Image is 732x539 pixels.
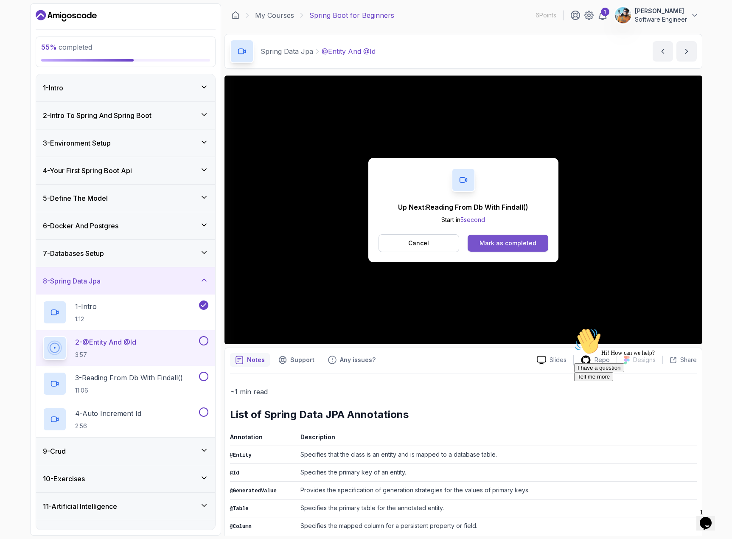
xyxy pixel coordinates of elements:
button: 6-Docker And Postgres [36,212,215,239]
h3: 8 - Spring Data Jpa [43,276,101,286]
td: Provides the specification of generation strategies for the values of primary keys. [297,482,697,500]
code: @GeneratedValue [230,488,277,494]
button: 3-Reading From Db With Findall()11:06 [43,372,208,396]
button: Feedback button [323,353,381,367]
button: notes button [230,353,270,367]
button: 8-Spring Data Jpa [36,267,215,295]
button: I have a question [3,39,53,48]
button: 2-@Entity And @Id3:57 [43,336,208,360]
code: @Id [230,470,239,476]
p: 3 - Reading From Db With Findall() [75,373,183,383]
h3: 6 - Docker And Postgres [43,221,118,231]
p: Up Next: Reading From Db With Findall() [398,202,528,212]
h3: 7 - Databases Setup [43,248,104,258]
a: Slides [530,356,573,365]
div: 1 [601,8,609,16]
p: 11:06 [75,386,183,395]
p: 3:57 [75,351,136,359]
p: 1:12 [75,315,97,323]
p: Support [290,356,314,364]
button: Support button [273,353,320,367]
button: 11-Artificial Intelligence [36,493,215,520]
span: Hi! How can we help? [3,25,84,32]
iframe: chat widget [696,505,724,531]
button: 4-Auto Increment Id2:56 [43,407,208,431]
div: Mark as completed [480,239,536,247]
h3: 2 - Intro To Spring And Spring Boot [43,110,151,121]
p: [PERSON_NAME] [635,7,687,15]
th: Description [297,432,697,446]
h3: 11 - Artificial Intelligence [43,501,117,511]
code: @Entity [230,452,252,458]
img: :wave: [3,3,31,31]
iframe: 1 - @Entity and @Id [224,76,702,344]
h3: 1 - Intro [43,83,63,93]
td: Specifies the mapped column for a persistent property or field. [297,517,697,535]
p: Software Engineer [635,15,687,24]
p: Start in [398,216,528,224]
a: Dashboard [231,11,240,20]
p: 2:56 [75,422,141,430]
img: user profile image [615,7,631,23]
button: previous content [653,41,673,62]
button: 5-Define The Model [36,185,215,212]
p: Notes [247,356,265,364]
h2: List of Spring Data JPA Annotations [230,408,697,421]
button: 1-Intro [36,74,215,101]
button: user profile image[PERSON_NAME]Software Engineer [614,7,699,24]
p: Slides [550,356,567,364]
h3: 4 - Your First Spring Boot Api [43,166,132,176]
button: 4-Your First Spring Boot Api [36,157,215,184]
h3: 9 - Crud [43,446,66,456]
code: @Column [230,524,252,530]
p: Any issues? [340,356,376,364]
p: 1 - Intro [75,301,97,312]
p: Cancel [408,239,429,247]
p: 6 Points [536,11,556,20]
p: Spring Boot for Beginners [309,10,394,20]
a: My Courses [255,10,294,20]
div: 👋Hi! How can we help?I have a questionTell me more [3,3,156,57]
td: Specifies that the class is an entity and is mapped to a database table. [297,446,697,464]
p: 4 - Auto Increment Id [75,408,141,418]
button: 3-Environment Setup [36,129,215,157]
th: Annotation [230,432,297,446]
h3: 3 - Environment Setup [43,138,111,148]
span: completed [41,43,92,51]
span: 55 % [41,43,57,51]
td: Specifies the primary key of an entity. [297,464,697,482]
h3: 12 - Outro [43,529,71,539]
a: 1 [597,10,608,20]
button: 2-Intro To Spring And Spring Boot [36,102,215,129]
button: 10-Exercises [36,465,215,492]
button: Mark as completed [468,235,548,252]
h3: 10 - Exercises [43,474,85,484]
button: 1-Intro1:12 [43,300,208,324]
p: Spring Data Jpa [261,46,313,56]
button: 9-Crud [36,438,215,465]
iframe: chat widget [571,324,724,501]
a: Dashboard [36,9,97,22]
button: 7-Databases Setup [36,240,215,267]
button: Cancel [379,234,460,252]
button: Tell me more [3,48,42,57]
p: 2 - @Entity And @Id [75,337,136,347]
h3: 5 - Define The Model [43,193,108,203]
code: @Table [230,506,249,512]
td: Specifies the primary table for the annotated entity. [297,500,697,517]
p: @Entity And @Id [322,46,376,56]
span: 5 second [460,216,485,223]
button: next content [676,41,697,62]
p: ~1 min read [230,386,697,398]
